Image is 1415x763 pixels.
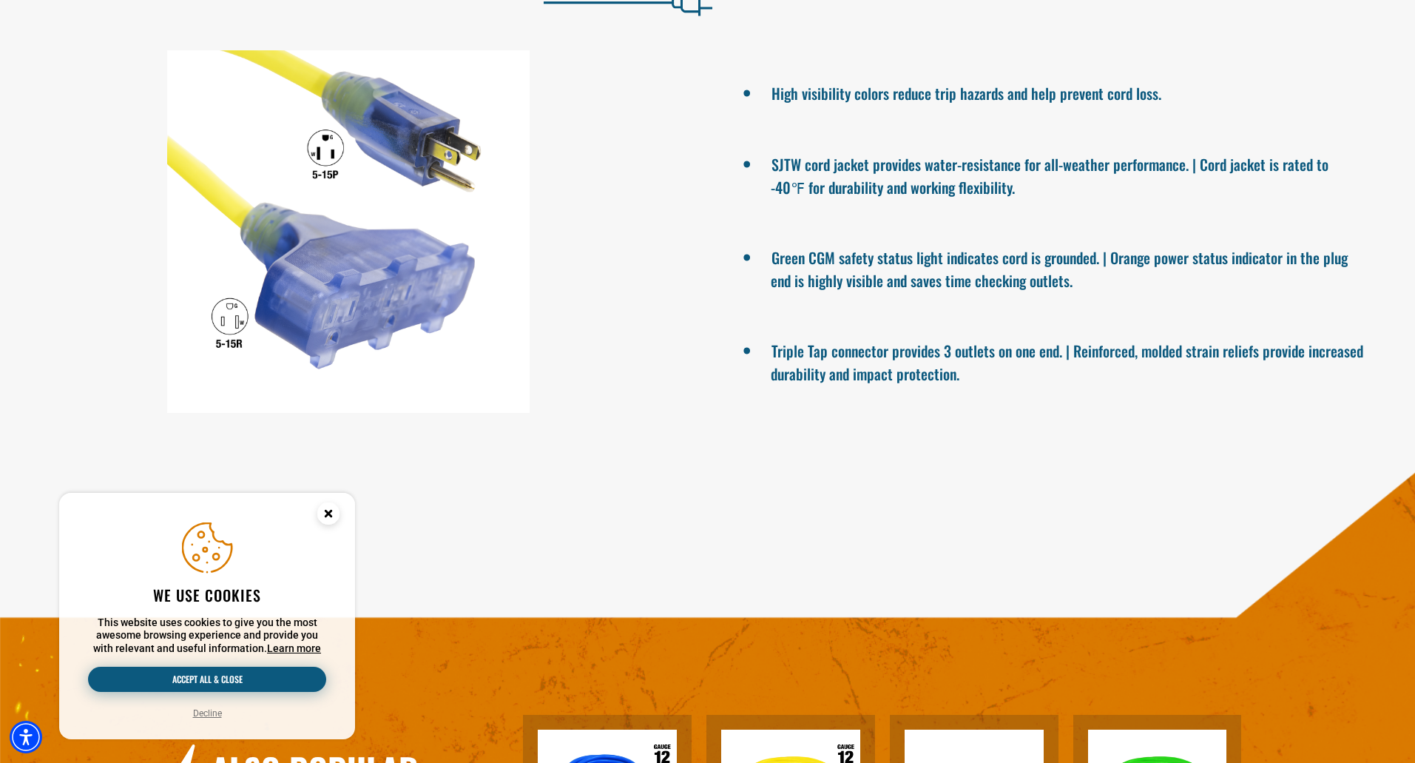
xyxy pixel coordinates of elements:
[771,78,1364,105] li: High visibility colors reduce trip hazards and help prevent cord loss.
[771,243,1364,292] li: Green CGM safety status light indicates cord is grounded. | Orange power status indicator in the ...
[302,493,355,539] button: Close this option
[771,149,1364,198] li: SJTW cord jacket provides water-resistance for all-weather performance. | Cord jacket is rated to...
[771,336,1364,385] li: Triple Tap connector provides 3 outlets on one end. | Reinforced, molded strain reliefs provide i...
[88,616,326,656] p: This website uses cookies to give you the most awesome browsing experience and provide you with r...
[88,585,326,605] h2: We use cookies
[59,493,355,740] aside: Cookie Consent
[88,667,326,692] button: Accept all & close
[267,642,321,654] a: This website uses cookies to give you the most awesome browsing experience and provide you with r...
[10,721,42,753] div: Accessibility Menu
[189,706,226,721] button: Decline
